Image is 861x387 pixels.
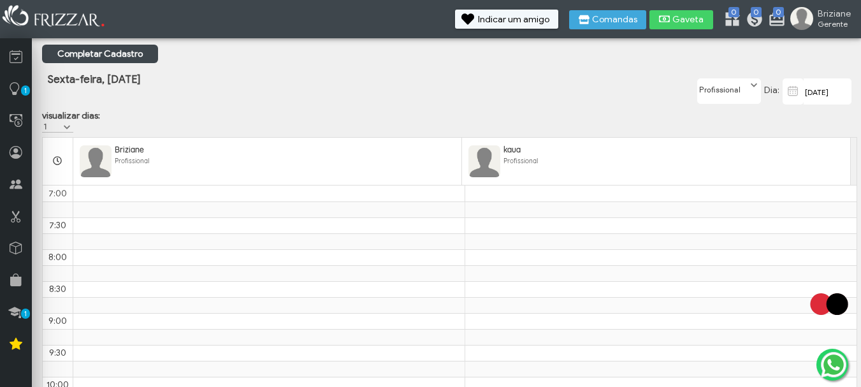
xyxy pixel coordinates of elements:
[115,145,144,154] span: Briziane
[569,10,646,29] button: Comandas
[21,85,30,96] span: 1
[768,10,781,31] a: 0
[468,145,500,177] img: FuncionarioFotoBean_get.xhtml
[49,220,66,231] span: 7:30
[672,15,704,24] span: Gaveta
[503,157,538,165] span: Profissional
[723,10,736,31] a: 0
[49,347,66,358] span: 9:30
[42,45,158,63] a: Completar Cadastro
[746,10,758,31] a: 0
[21,309,30,319] span: 1
[818,8,851,19] span: Briziane
[115,157,149,165] span: Profissional
[478,15,549,24] span: Indicar um amigo
[48,252,67,263] span: 8:00
[42,110,100,121] label: visualizar dias:
[649,10,713,29] button: Gaveta
[48,316,67,326] span: 9:00
[785,84,801,99] img: calendar-01.svg
[751,7,762,17] span: 0
[818,19,851,29] span: Gerente
[728,7,739,17] span: 0
[49,284,66,295] span: 8:30
[48,73,140,86] span: Sexta-feira, [DATE]
[592,15,637,24] span: Comandas
[804,78,851,105] input: data
[80,145,112,177] img: FuncionarioFotoBean_get.xhtml
[42,121,62,132] label: 1
[790,7,855,33] a: Briziane Gerente
[455,10,558,29] button: Indicar um amigo
[818,349,849,380] img: whatsapp.png
[764,85,779,96] span: Dia:
[698,79,749,95] label: Profissional
[773,7,784,17] span: 0
[797,272,861,336] img: loading3.gif
[503,145,521,154] span: kaua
